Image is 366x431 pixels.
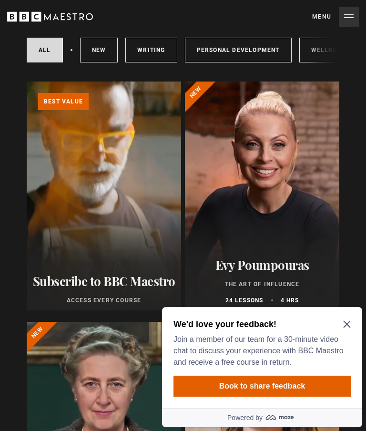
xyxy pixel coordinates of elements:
a: All [27,38,63,62]
h2: Evy Poumpouras [191,257,334,272]
button: Toggle navigation [312,7,359,27]
div: Optional study invitation [4,4,204,124]
p: 24 lessons [225,296,264,305]
svg: BBC Maestro [7,10,93,24]
p: 4 hrs [281,296,299,305]
button: Close Maze Prompt [185,17,193,25]
a: Powered by maze [4,105,204,124]
p: The Art of Influence [191,280,334,288]
p: Join a member of our team for a 30-minute video chat to discuss your experience with BBC Maestro ... [15,31,189,65]
a: Personal Development [185,38,292,62]
a: New [80,38,118,62]
a: Evy Poumpouras The Art of Influence 24 lessons 4 hrs New [185,82,339,310]
h2: We'd love your feedback! [15,15,189,27]
a: Writing [125,38,177,62]
p: Best value [38,93,89,110]
button: Book to share feedback [15,72,193,93]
